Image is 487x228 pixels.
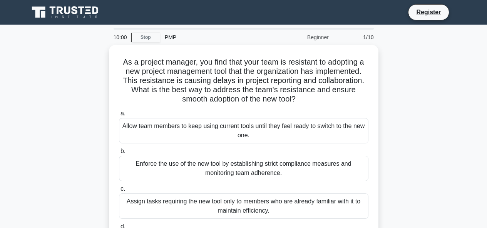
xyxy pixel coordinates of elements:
span: b. [120,148,126,154]
span: a. [120,110,126,116]
div: Allow team members to keep using current tools until they feel ready to switch to the new one. [119,118,368,143]
div: PMP [160,30,266,45]
div: Beginner [266,30,333,45]
div: Enforce the use of the new tool by establishing strict compliance measures and monitoring team ad... [119,156,368,181]
span: c. [120,185,125,192]
a: Stop [131,33,160,42]
div: Assign tasks requiring the new tool only to members who are already familiar with it to maintain ... [119,193,368,219]
div: 10:00 [109,30,131,45]
h5: As a project manager, you find that your team is resistant to adopting a new project management t... [118,57,369,104]
a: Register [412,7,445,17]
div: 1/10 [333,30,378,45]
